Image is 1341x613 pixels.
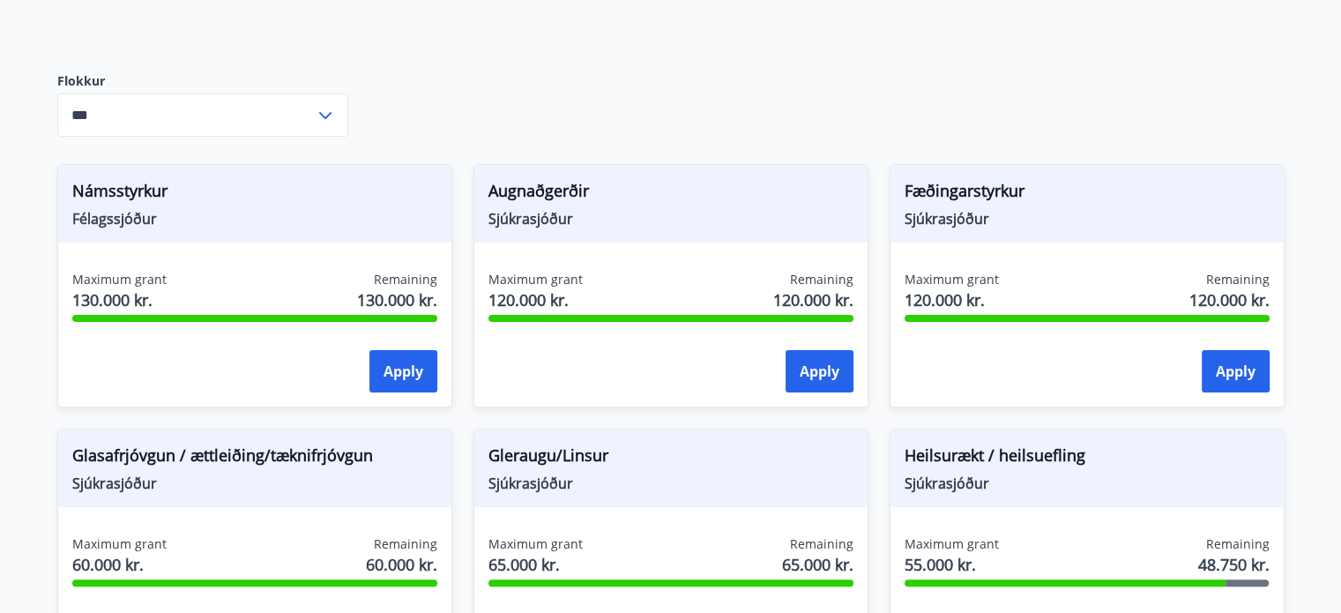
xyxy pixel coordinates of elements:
[905,474,1270,493] span: Sjúkrasjóður
[1206,271,1270,288] span: Remaining
[905,209,1270,228] span: Sjúkrasjóður
[488,271,583,288] span: Maximum grant
[905,288,999,311] span: 120.000 kr.
[72,209,437,228] span: Félagssjóður
[72,179,437,209] span: Námsstyrkur
[488,553,583,576] span: 65.000 kr.
[72,444,437,474] span: Glasafrjóvgun / ættleiðing/tæknifrjóvgun
[1189,288,1270,311] span: 120.000 kr.
[905,179,1270,209] span: Fæðingarstyrkur
[905,271,999,288] span: Maximum grant
[790,271,853,288] span: Remaining
[786,350,853,392] button: Apply
[72,288,167,311] span: 130.000 kr.
[488,444,853,474] span: Gleraugu/Linsur
[1198,553,1270,576] span: 48.750 kr.
[1206,535,1270,553] span: Remaining
[790,535,853,553] span: Remaining
[905,535,999,553] span: Maximum grant
[773,288,853,311] span: 120.000 kr.
[782,553,853,576] span: 65.000 kr.
[72,474,437,493] span: Sjúkrasjóður
[488,535,583,553] span: Maximum grant
[374,271,437,288] span: Remaining
[72,271,167,288] span: Maximum grant
[72,535,167,553] span: Maximum grant
[357,288,437,311] span: 130.000 kr.
[488,474,853,493] span: Sjúkrasjóður
[72,553,167,576] span: 60.000 kr.
[905,444,1270,474] span: Heilsurækt / heilsuefling
[369,350,437,392] button: Apply
[488,179,853,209] span: Augnaðgerðir
[366,553,437,576] span: 60.000 kr.
[57,72,348,90] label: Flokkur
[374,535,437,553] span: Remaining
[905,553,999,576] span: 55.000 kr.
[1202,350,1270,392] button: Apply
[488,288,583,311] span: 120.000 kr.
[488,209,853,228] span: Sjúkrasjóður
